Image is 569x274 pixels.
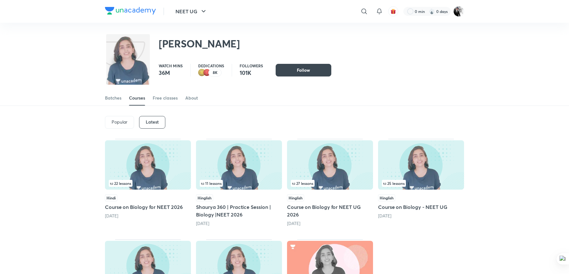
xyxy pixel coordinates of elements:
h6: Latest [146,119,159,125]
div: 1 day ago [105,213,191,219]
h5: Course on Biology for NEET 2026 [105,203,191,211]
a: Batches [105,90,121,106]
h2: [PERSON_NAME] [159,37,240,50]
div: left [200,180,278,187]
img: Thumbnail [105,140,191,190]
div: Course on Biology for NEET UG 2026 [287,139,373,227]
a: About [185,90,198,106]
span: 22 lessons [110,181,131,185]
div: infosection [200,180,278,187]
div: infocontainer [291,180,369,187]
h5: Course on Biology - NEET UG [378,203,464,211]
img: Thumbnail [287,140,373,190]
div: Free classes [153,95,178,101]
div: Shaurya 360 | Practice Session | Biology |NEET 2026 [196,139,282,227]
div: 2 months ago [378,213,464,219]
p: 8K [213,70,217,75]
div: 4 days ago [196,220,282,227]
img: Thumbnail [378,140,464,190]
button: Follow [276,64,331,76]
div: left [291,180,369,187]
img: avatar [390,9,396,14]
div: Course on Biology - NEET UG [378,139,464,227]
span: Follow [297,67,310,73]
img: Thumbnail [196,140,282,190]
img: educator badge2 [198,69,206,76]
p: Popular [112,119,127,125]
h5: Shaurya 360 | Practice Session | Biology |NEET 2026 [196,203,282,218]
span: Hindi [105,194,117,201]
div: infosection [382,180,460,187]
div: left [382,180,460,187]
div: Batches [105,95,121,101]
button: NEET UG [172,5,211,18]
a: Free classes [153,90,178,106]
p: 36M [159,69,183,76]
img: Company Logo [105,7,156,15]
span: 11 lessons [201,181,222,185]
img: Nagesh M [453,6,464,17]
div: infosection [291,180,369,187]
div: About [185,95,198,101]
img: educator badge1 [203,69,211,76]
h5: Course on Biology for NEET UG 2026 [287,203,373,218]
img: class [106,35,150,87]
button: avatar [388,6,398,16]
span: Hinglish [378,194,395,201]
div: Courses [129,95,145,101]
span: Hinglish [196,194,213,201]
div: infocontainer [200,180,278,187]
div: infocontainer [382,180,460,187]
span: Hinglish [287,194,304,201]
a: Company Logo [105,7,156,16]
a: Courses [129,90,145,106]
div: Course on Biology for NEET 2026 [105,139,191,227]
p: Watch mins [159,64,183,68]
img: streak [429,8,435,15]
p: Followers [240,64,263,68]
span: 27 lessons [292,181,313,185]
p: 101K [240,69,263,76]
div: infosection [109,180,187,187]
div: 1 month ago [287,220,373,227]
div: left [109,180,187,187]
p: Dedications [198,64,224,68]
span: 25 lessons [383,181,405,185]
div: infocontainer [109,180,187,187]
